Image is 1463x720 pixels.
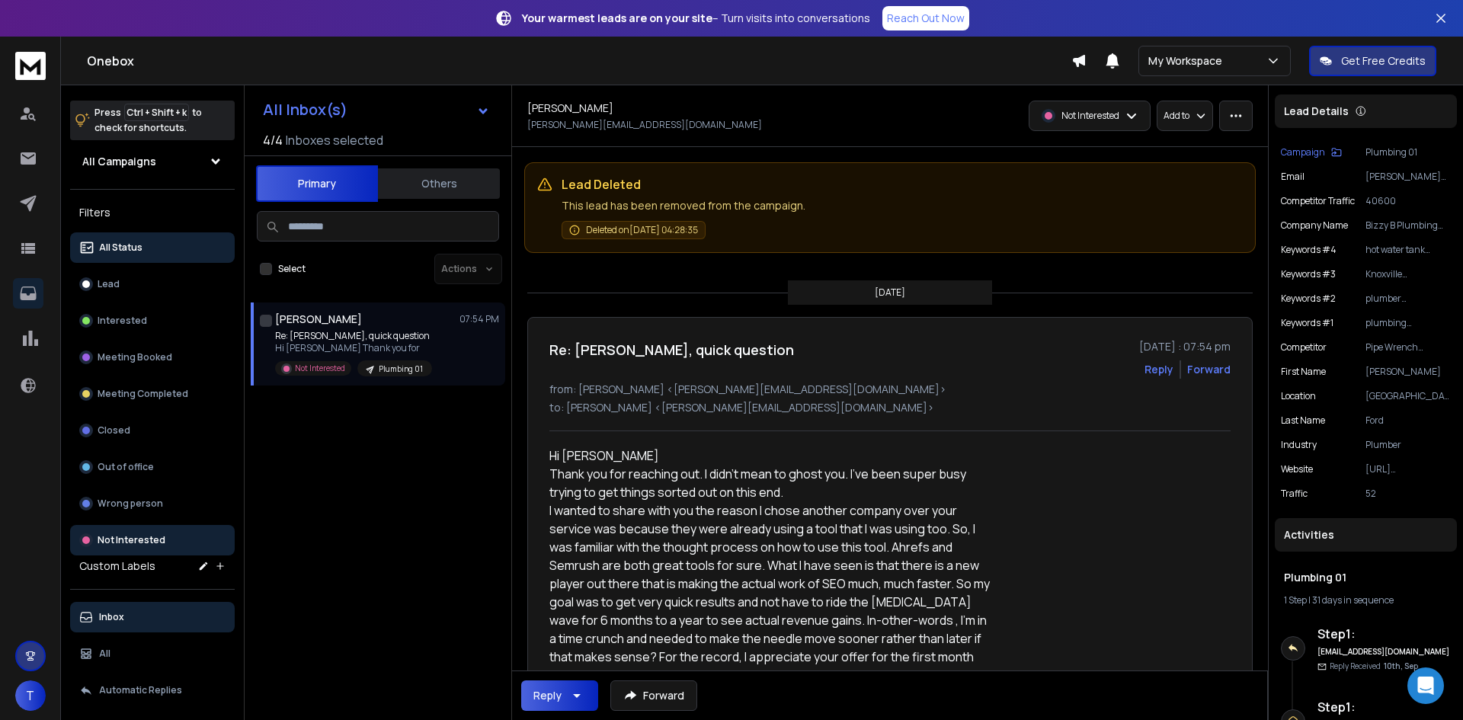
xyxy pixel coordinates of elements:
[1365,146,1451,158] p: Plumbing 01
[1365,293,1451,305] p: plumber [GEOGRAPHIC_DATA] [GEOGRAPHIC_DATA]
[379,363,423,375] p: Plumbing 01
[586,224,698,236] span: Deleted on [DATE] 04:28:35
[1309,46,1436,76] button: Get Free Credits
[98,461,154,473] p: Out of office
[1281,146,1342,158] button: Campaign
[1407,667,1444,704] div: Open Intercom Messenger
[533,688,562,703] div: Reply
[286,131,383,149] h3: Inboxes selected
[99,684,182,696] p: Automatic Replies
[1365,244,1451,256] p: hot water tank repair
[1284,104,1349,119] p: Lead Details
[887,11,965,26] p: Reach Out Now
[378,167,500,200] button: Others
[1281,463,1313,475] p: website
[278,263,306,275] label: Select
[70,306,235,336] button: Interested
[1281,219,1348,232] p: Company Name
[70,379,235,409] button: Meeting Completed
[1365,439,1451,451] p: Plumber
[562,175,1243,194] p: Lead Deleted
[1365,366,1451,378] p: [PERSON_NAME]
[549,382,1231,397] p: from: [PERSON_NAME] <[PERSON_NAME][EMAIL_ADDRESS][DOMAIN_NAME]>
[70,488,235,519] button: Wrong person
[521,680,598,711] button: Reply
[1281,268,1336,280] p: Keywords #3
[1341,53,1426,69] p: Get Free Credits
[99,242,142,254] p: All Status
[124,104,189,121] span: Ctrl + Shift + k
[275,342,432,354] p: Hi [PERSON_NAME] Thank you for
[98,498,163,510] p: Wrong person
[98,315,147,327] p: Interested
[1365,341,1451,354] p: Pipe Wrench Plumbing
[1312,594,1394,606] span: 31 days in sequence
[527,101,613,116] h1: [PERSON_NAME]
[70,342,235,373] button: Meeting Booked
[1281,366,1326,378] p: First Name
[1281,171,1305,183] p: Email
[549,501,994,684] div: I wanted to share with you the reason I chose another company over your service was because they ...
[1281,341,1327,354] p: Competitor
[70,525,235,555] button: Not Interested
[1384,661,1418,671] span: 10th, Sep
[70,232,235,263] button: All Status
[1144,362,1173,377] button: Reply
[610,680,697,711] button: Forward
[549,400,1231,415] p: to: [PERSON_NAME] <[PERSON_NAME][EMAIL_ADDRESS][DOMAIN_NAME]>
[1365,195,1451,207] p: 40600
[70,269,235,299] button: Lead
[1317,698,1451,716] h6: Step 1 :
[1187,362,1231,377] div: Forward
[79,558,155,574] h3: Custom Labels
[98,424,130,437] p: Closed
[522,11,870,26] p: – Turn visits into conversations
[256,165,378,202] button: Primary
[70,452,235,482] button: Out of office
[1281,317,1333,329] p: Keywords #1
[1281,414,1325,427] p: Last Name
[275,330,432,342] p: Re: [PERSON_NAME], quick question
[15,680,46,711] button: T
[98,534,165,546] p: Not Interested
[875,286,905,299] p: [DATE]
[99,648,110,660] p: All
[1281,195,1355,207] p: Competitor Traffic
[1281,293,1336,305] p: Keywords #2
[1317,625,1451,643] h6: Step 1 :
[98,351,172,363] p: Meeting Booked
[1365,414,1451,427] p: Ford
[70,146,235,177] button: All Campaigns
[251,94,502,125] button: All Inbox(s)
[1365,268,1451,280] p: Knoxville [GEOGRAPHIC_DATA] plumbers
[459,313,499,325] p: 07:54 PM
[562,197,1243,215] p: This lead has been removed from the campaign.
[15,52,46,80] img: logo
[1164,110,1189,122] p: Add to
[99,611,124,623] p: Inbox
[527,119,762,131] p: [PERSON_NAME][EMAIL_ADDRESS][DOMAIN_NAME]
[1275,518,1457,552] div: Activities
[82,154,156,169] h1: All Campaigns
[70,415,235,446] button: Closed
[1365,317,1451,329] p: plumbing [GEOGRAPHIC_DATA] [GEOGRAPHIC_DATA]
[1061,110,1119,122] p: Not Interested
[70,202,235,223] h3: Filters
[1365,171,1451,183] p: [PERSON_NAME][EMAIL_ADDRESS][DOMAIN_NAME]
[882,6,969,30] a: Reach Out Now
[549,339,794,360] h1: Re: [PERSON_NAME], quick question
[94,105,202,136] p: Press to check for shortcuts.
[295,363,345,374] p: Not Interested
[1365,463,1451,475] p: [URL][DOMAIN_NAME]
[1284,594,1307,606] span: 1 Step
[1365,390,1451,402] p: [GEOGRAPHIC_DATA], [GEOGRAPHIC_DATA]
[87,52,1071,70] h1: Onebox
[1284,594,1448,606] div: |
[1281,244,1337,256] p: Keywords #4
[1281,146,1325,158] p: Campaign
[70,602,235,632] button: Inbox
[1139,339,1231,354] p: [DATE] : 07:54 pm
[263,131,283,149] span: 4 / 4
[549,465,994,501] div: Thank you for reaching out. I didn't mean to ghost you. I've been super busy trying to get things...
